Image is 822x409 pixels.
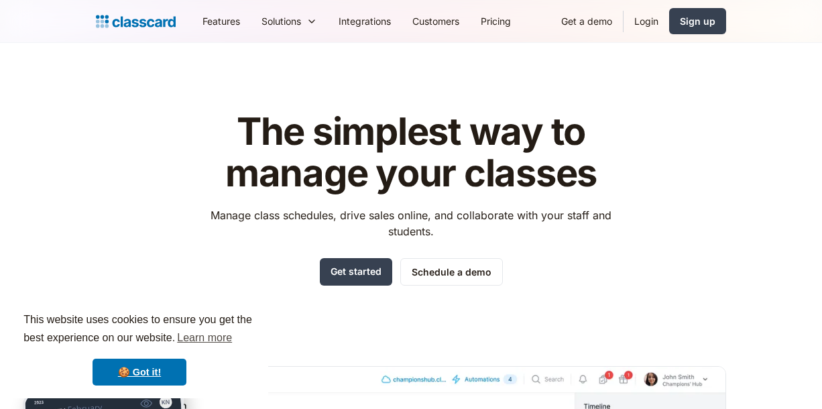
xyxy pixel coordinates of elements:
span: This website uses cookies to ensure you get the best experience on our website. [23,312,255,348]
a: Get started [320,258,392,286]
a: dismiss cookie message [93,359,186,386]
a: Integrations [328,6,402,36]
a: Features [192,6,251,36]
div: Solutions [261,14,301,28]
div: Sign up [680,14,715,28]
a: Customers [402,6,470,36]
a: learn more about cookies [175,328,234,348]
p: Manage class schedules, drive sales online, and collaborate with your staff and students. [198,207,624,239]
div: Solutions [251,6,328,36]
div: cookieconsent [11,299,268,398]
h1: The simplest way to manage your classes [198,111,624,194]
a: Login [624,6,669,36]
a: Pricing [470,6,522,36]
a: home [96,12,176,31]
a: Schedule a demo [400,258,503,286]
a: Sign up [669,8,726,34]
a: Get a demo [550,6,623,36]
